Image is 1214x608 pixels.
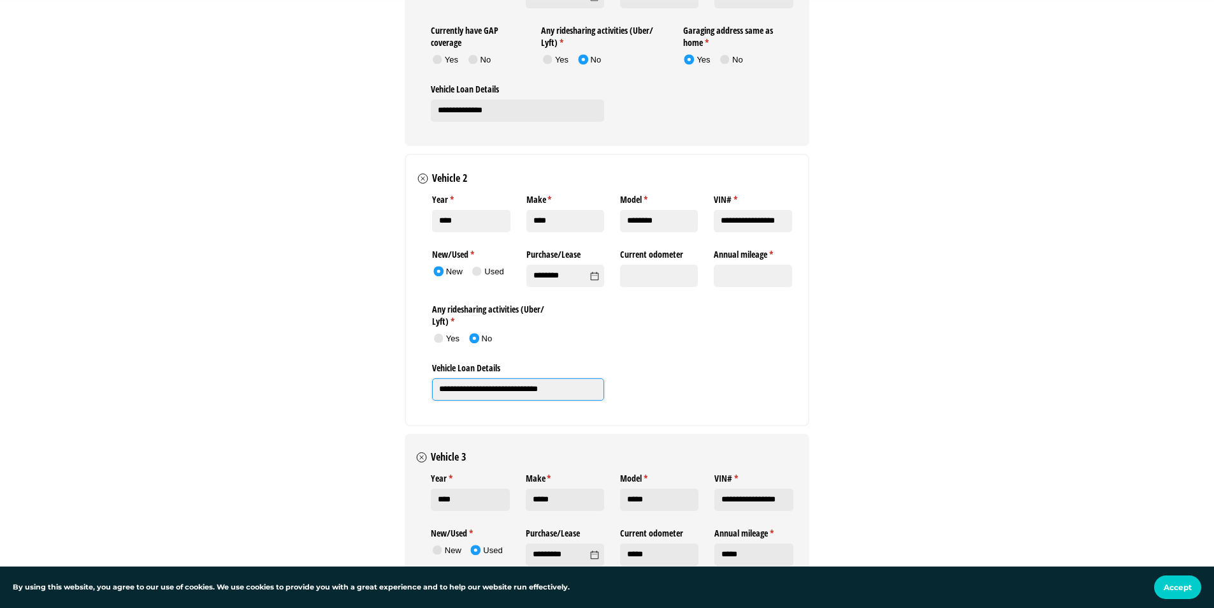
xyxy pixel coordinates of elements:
[555,54,568,66] div: Yes
[482,333,493,345] div: No
[432,299,557,328] legend: Any ridesharing activities (Uber/​Lyft)
[620,189,698,206] label: Model
[697,54,710,66] div: Yes
[446,266,463,278] div: New
[683,20,793,49] legend: Garaging address same as home
[415,450,429,464] button: Remove Vehicle 3
[591,54,602,66] div: No
[432,189,510,206] label: Year
[431,468,509,485] label: Year
[526,523,604,540] label: Purchase/​Lease
[446,333,459,345] div: Yes
[620,244,698,261] label: Current odometer
[483,545,502,556] div: Used
[541,20,667,49] legend: Any ridesharing activities (Uber/​Lyft)
[484,266,503,278] div: Used
[1154,575,1201,599] button: Accept
[526,244,604,261] label: Purchase/​Lease
[481,54,491,66] div: No
[416,172,430,186] button: Remove Vehicle 2
[445,545,461,556] div: New
[714,189,791,206] label: VIN#
[1164,582,1192,592] span: Accept
[13,582,570,593] p: By using this website, you agree to our use of cookies. We use cookies to provide you with a grea...
[620,523,698,540] label: Current odometer
[431,20,525,49] legend: Currently have GAP coverage
[714,523,793,540] label: Annual mileage
[714,244,791,261] label: Annual mileage
[432,244,510,261] legend: New/​Used
[526,468,604,485] label: Make
[431,450,466,464] h3: Vehicle 3
[432,358,604,374] label: Vehicle Loan Details
[431,79,604,96] label: Vehicle Loan Details
[445,54,458,66] div: Yes
[620,468,698,485] label: Model
[431,523,509,540] legend: New/​Used
[526,189,604,206] label: Make
[714,468,793,485] label: VIN#
[732,54,743,66] div: No
[432,171,467,185] h3: Vehicle 2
